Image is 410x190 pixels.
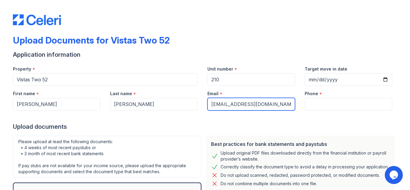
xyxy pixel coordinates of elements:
label: Email [207,91,219,97]
label: Target move in date [305,66,347,72]
div: Application information [13,50,397,59]
label: Phone [305,91,318,97]
div: Upload documents [13,122,397,131]
iframe: chat widget [385,166,404,184]
label: First name [13,91,35,97]
label: Property [13,66,31,72]
div: Do not upload scanned, redacted, password protected, or modified documents. [221,172,380,179]
label: Last name [110,91,132,97]
div: Do not combine multiple documents into one file. [221,180,317,187]
div: Please upload at least the following documents: • 4 weeks of most recent paystubs or • 3 month of... [13,136,201,178]
div: Best practices for bank statements and paystubs [211,140,390,148]
div: Upload original PDF files downloaded directly from the financial institution or payroll provider’... [221,150,390,162]
div: Correctly classify the document type to avoid a delay in processing your application. [221,163,389,170]
img: CE_Logo_Blue-a8612792a0a2168367f1c8372b55b34899dd931a85d93a1a3d3e32e68fde9ad4.png [13,14,61,25]
div: Upload Documents for Vistas Two 52 [13,35,170,46]
label: Unit number [207,66,233,72]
